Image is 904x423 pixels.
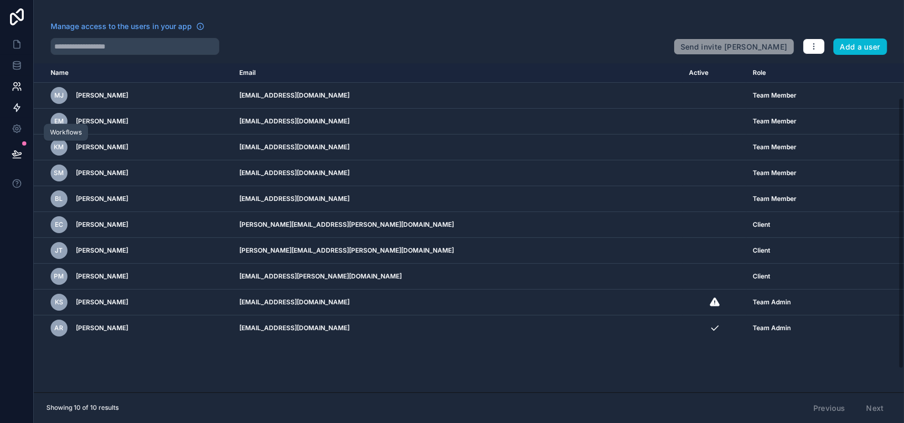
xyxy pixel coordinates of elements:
td: [EMAIL_ADDRESS][DOMAIN_NAME] [233,134,683,160]
td: [EMAIL_ADDRESS][DOMAIN_NAME] [233,315,683,341]
span: [PERSON_NAME] [76,298,128,306]
td: [EMAIL_ADDRESS][DOMAIN_NAME] [233,160,683,186]
div: Workflows [50,128,82,137]
td: [PERSON_NAME][EMAIL_ADDRESS][PERSON_NAME][DOMAIN_NAME] [233,212,683,238]
span: Team Member [753,195,796,203]
td: [EMAIL_ADDRESS][PERSON_NAME][DOMAIN_NAME] [233,264,683,290]
span: Manage access to the users in your app [51,21,192,32]
span: KS [55,298,63,306]
span: Team Member [753,169,796,177]
span: Team Admin [753,298,791,306]
span: Team Member [753,117,796,126]
th: Email [233,63,683,83]
th: Name [34,63,233,83]
td: [EMAIL_ADDRESS][DOMAIN_NAME] [233,186,683,212]
span: EC [55,220,63,229]
span: [PERSON_NAME] [76,195,128,203]
span: Team Admin [753,324,791,332]
div: scrollable content [34,63,904,392]
td: [EMAIL_ADDRESS][DOMAIN_NAME] [233,290,683,315]
span: [PERSON_NAME] [76,324,128,332]
span: MJ [54,91,64,100]
span: [PERSON_NAME] [76,169,128,177]
span: Showing 10 of 10 results [46,403,119,412]
span: [PERSON_NAME] [76,246,128,255]
span: AR [55,324,64,332]
th: Active [683,63,746,83]
span: Client [753,246,770,255]
span: [PERSON_NAME] [76,143,128,151]
span: [PERSON_NAME] [76,117,128,126]
td: [EMAIL_ADDRESS][DOMAIN_NAME] [233,109,683,134]
span: JT [55,246,63,255]
span: [PERSON_NAME] [76,91,128,100]
span: Team Member [753,143,796,151]
span: [PERSON_NAME] [76,220,128,229]
span: EM [54,117,64,126]
span: Team Member [753,91,796,100]
span: BL [55,195,63,203]
a: Manage access to the users in your app [51,21,205,32]
span: KM [54,143,64,151]
button: Add a user [833,39,888,55]
span: SM [54,169,64,177]
span: Client [753,272,770,281]
th: Role [746,63,858,83]
span: [PERSON_NAME] [76,272,128,281]
td: [EMAIL_ADDRESS][DOMAIN_NAME] [233,83,683,109]
span: Client [753,220,770,229]
span: PM [54,272,64,281]
td: [PERSON_NAME][EMAIL_ADDRESS][PERSON_NAME][DOMAIN_NAME] [233,238,683,264]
